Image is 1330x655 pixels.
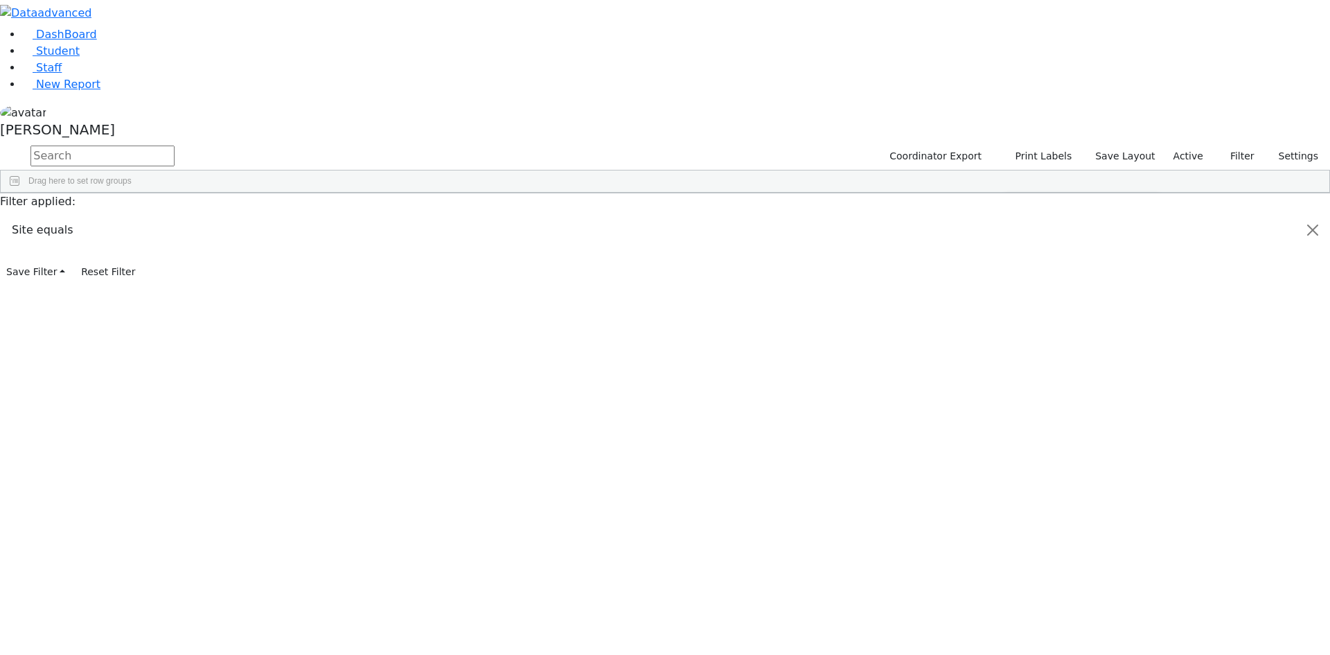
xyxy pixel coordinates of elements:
button: Close [1296,211,1329,250]
label: Active [1167,146,1209,167]
button: Reset Filter [75,261,141,283]
input: Search [30,146,175,166]
a: New Report [22,78,100,91]
span: New Report [36,78,100,91]
button: Coordinator Export [880,146,988,167]
button: Print Labels [999,146,1078,167]
button: Settings [1261,146,1324,167]
button: Filter [1212,146,1261,167]
button: Save Layout [1089,146,1161,167]
a: DashBoard [22,28,97,41]
span: Drag here to set row groups [28,176,132,186]
span: DashBoard [36,28,97,41]
span: Student [36,44,80,58]
a: Staff [22,61,62,74]
a: Student [22,44,80,58]
span: Staff [36,61,62,74]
